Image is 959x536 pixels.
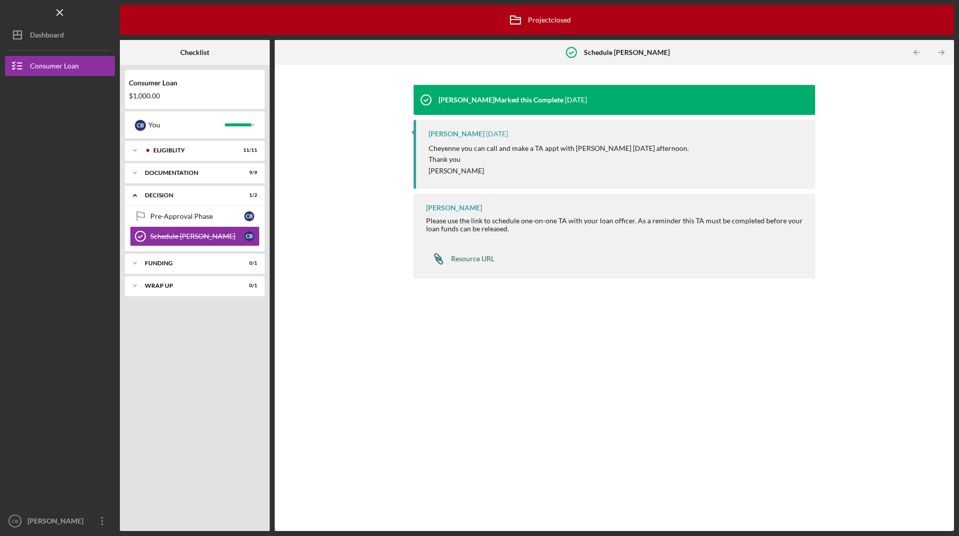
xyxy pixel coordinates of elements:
p: Thank you [429,154,689,165]
div: Decision [145,192,232,198]
div: $1,000.00 [129,92,261,100]
div: C B [244,211,254,221]
div: Project closed [503,7,571,32]
div: Funding [145,260,232,266]
div: Documentation [145,170,232,176]
text: CB [11,519,18,524]
div: [PERSON_NAME] Marked this Complete [439,96,563,104]
div: Resource URL [451,255,494,263]
button: Consumer Loan [5,56,115,76]
div: 1 / 2 [239,192,257,198]
div: 11 / 11 [239,147,257,153]
a: Schedule [PERSON_NAME]CB [130,226,260,246]
button: CB[PERSON_NAME] [5,511,115,531]
div: Pre-Approval Phase [150,212,244,220]
b: Checklist [180,48,209,56]
div: [PERSON_NAME] [426,204,482,212]
div: C B [135,120,146,131]
div: 0 / 1 [239,260,257,266]
div: 9 / 9 [239,170,257,176]
button: Dashboard [5,25,115,45]
p: [PERSON_NAME] [429,165,689,176]
div: Eligiblity [153,147,232,153]
div: Dashboard [30,25,64,47]
a: Resource URL [426,249,494,269]
div: Schedule [PERSON_NAME] [150,232,244,240]
div: You [148,116,225,133]
time: 2025-09-29 21:46 [486,130,508,138]
div: [PERSON_NAME] [429,130,484,138]
p: Cheyenne you can call and make a TA appt with [PERSON_NAME] [DATE] afternoon. [429,143,689,154]
div: 0 / 1 [239,283,257,289]
div: [PERSON_NAME] [25,511,90,534]
div: Consumer Loan [129,79,261,87]
div: C B [244,231,254,241]
a: Pre-Approval PhaseCB [130,206,260,226]
div: Wrap up [145,283,232,289]
div: Consumer Loan [30,56,79,78]
div: Please use the link to schedule one-on-one TA with your loan officer. As a reminder this TA must ... [426,217,805,233]
time: 2025-09-29 21:46 [565,96,587,104]
b: Schedule [PERSON_NAME] [584,48,670,56]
